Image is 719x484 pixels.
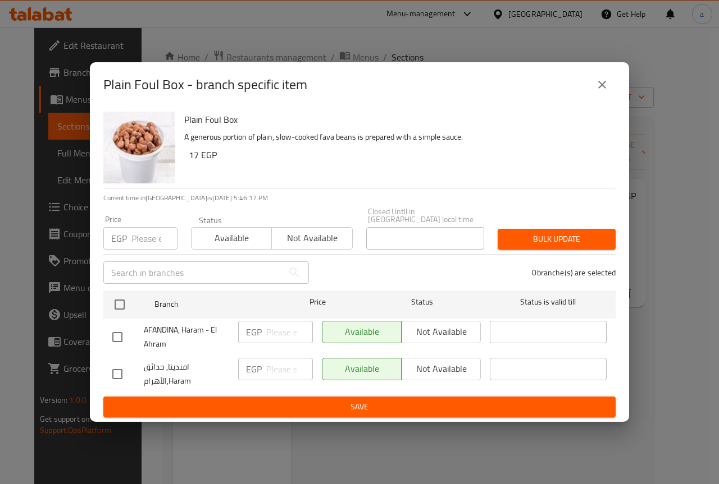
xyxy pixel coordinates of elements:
[196,230,267,246] span: Available
[103,261,283,284] input: Search in branches
[184,130,607,144] p: A generous portion of plain, slow-cooked fava beans is prepared with a simple sauce.
[131,227,178,250] input: Please enter price
[154,297,271,311] span: Branch
[103,76,307,94] h2: Plain Foul Box - branch specific item
[184,112,607,127] h6: Plain Foul Box
[246,325,262,339] p: EGP
[589,71,616,98] button: close
[191,227,272,250] button: Available
[144,360,229,388] span: افندينا, حدائق الأهرام,Haram
[507,232,607,246] span: Bulk update
[189,147,607,163] h6: 17 EGP
[246,362,262,376] p: EGP
[280,295,355,309] span: Price
[490,295,607,309] span: Status is valid till
[364,295,481,309] span: Status
[103,112,175,183] img: Plain Foul Box
[112,400,607,414] span: Save
[103,193,616,203] p: Current time in [GEOGRAPHIC_DATA] is [DATE] 5:46:17 PM
[532,267,616,278] p: 0 branche(s) are selected
[144,323,229,351] span: AFANDINA, Haram - El Ahram
[266,358,313,380] input: Please enter price
[266,321,313,343] input: Please enter price
[103,397,616,417] button: Save
[276,230,348,246] span: Not available
[271,227,352,250] button: Not available
[498,229,616,250] button: Bulk update
[111,232,127,245] p: EGP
